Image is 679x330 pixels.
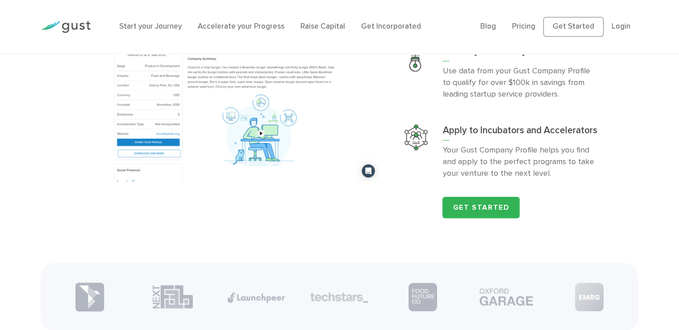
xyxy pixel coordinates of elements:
[512,22,535,31] a: Pricing
[310,292,368,303] img: Partner
[392,33,611,112] a: Extend Your RunwayExtend your RunwayUse data from your Gust Company Profile to qualify for over $...
[612,22,630,31] a: Login
[153,284,193,309] img: Partner
[442,197,520,218] a: Get Started
[543,17,604,37] a: Get Started
[361,22,421,31] a: Get Incorporated
[75,282,104,312] img: Partner
[392,112,611,191] a: Apply To Incubators And AcceleratorsApply to Incubators and AcceleratorsYour Gust Company Profile...
[442,144,599,179] p: Your Gust Company Profile helps you find and apply to the perfect programs to take your venture t...
[477,286,535,308] img: Partner
[575,283,604,311] img: Partner
[227,292,285,303] img: Partner
[404,124,428,150] img: Apply To Incubators And Accelerators
[442,65,599,100] p: Use data from your Gust Company Profile to qualify for over $100k in savings from leading startup...
[442,124,599,140] h3: Apply to Incubators and Accelerators
[198,22,284,31] a: Accelerate your Progress
[480,22,496,31] a: Blog
[404,45,425,72] img: Extend Your Runway
[408,283,437,311] img: Partner
[300,22,345,31] a: Raise Capital
[119,22,182,31] a: Start your Journey
[41,21,91,33] img: Gust Logo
